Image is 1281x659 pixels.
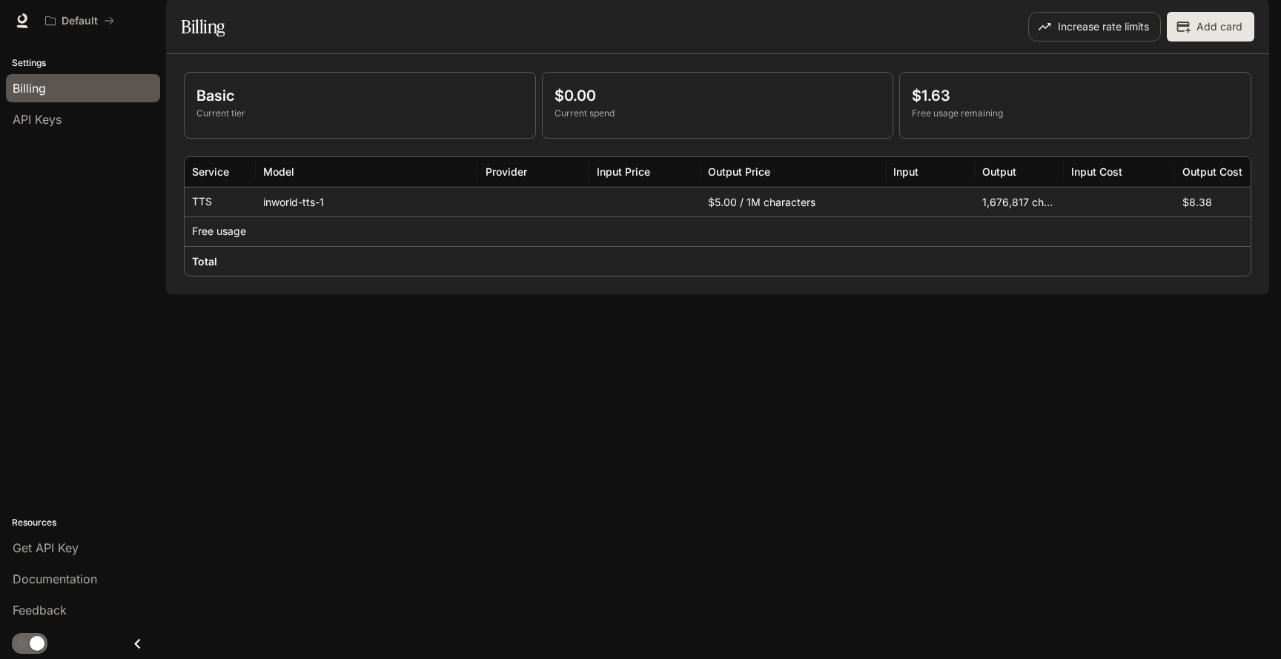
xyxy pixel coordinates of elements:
div: Provider [486,165,527,178]
p: TTS [192,194,212,209]
div: Input Price [597,165,650,178]
div: $5.00 / 1M characters [701,187,886,216]
p: $1.63 [912,85,1239,107]
div: Output Price [708,165,770,178]
div: inworld-tts-1 [256,187,478,216]
div: Output Cost [1182,165,1242,178]
p: Current spend [555,107,881,120]
div: Input Cost [1071,165,1122,178]
div: Service [192,165,229,178]
h6: Total [192,254,217,269]
button: Increase rate limits [1028,12,1161,42]
p: Basic [196,85,523,107]
p: Current tier [196,107,523,120]
button: All workspaces [39,6,121,36]
p: Free usage [192,224,246,239]
p: $0.00 [555,85,881,107]
div: Model [263,165,294,178]
div: 1,676,817 characters [975,187,1064,216]
button: Add card [1167,12,1254,42]
div: Output [982,165,1016,178]
h1: Billing [181,12,225,42]
div: Input [893,165,918,178]
p: Free usage remaining [912,107,1239,120]
p: Default [62,15,98,27]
